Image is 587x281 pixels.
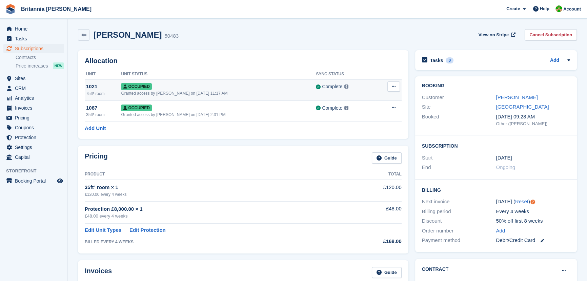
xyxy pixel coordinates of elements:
[16,62,64,70] a: Price increases NEW
[422,208,496,216] div: Billing period
[85,69,121,80] th: Unit
[3,44,64,53] a: menu
[343,238,402,245] div: £168.00
[422,113,496,127] div: Booked
[422,154,496,162] div: Start
[86,91,121,97] div: 75ft² room
[3,83,64,93] a: menu
[496,164,515,170] span: Ongoing
[53,62,64,69] div: NEW
[496,227,505,235] a: Add
[15,123,56,132] span: Coupons
[372,267,402,278] a: Guide
[15,176,56,186] span: Booking Portal
[85,184,343,191] div: 35ft² room × 1
[422,164,496,171] div: End
[496,94,538,100] a: [PERSON_NAME]
[85,226,121,234] a: Edit Unit Types
[3,113,64,123] a: menu
[496,120,570,127] div: Other ([PERSON_NAME])
[343,169,402,180] th: Total
[15,34,56,43] span: Tasks
[322,105,342,112] div: Complete
[121,105,151,111] span: Occupied
[121,83,151,90] span: Occupied
[496,198,570,206] div: [DATE] ( )
[15,93,56,103] span: Analytics
[496,237,570,244] div: Debit/Credit Card
[422,142,570,149] h2: Subscription
[85,152,108,164] h2: Pricing
[3,133,64,142] a: menu
[85,169,343,180] th: Product
[56,177,64,185] a: Preview store
[15,83,56,93] span: CRM
[344,106,348,110] img: icon-info-grey-7440780725fd019a000dd9b08b2336e03edf1995a4989e88bcd33f0948082b44.svg
[422,186,570,193] h2: Billing
[3,152,64,162] a: menu
[85,205,343,213] div: Protection £8,000.00 × 1
[15,152,56,162] span: Capital
[496,113,570,121] div: [DATE] 09:28 AM
[86,112,121,118] div: 35ft² room
[555,5,562,12] img: Wendy Thorp
[479,32,509,38] span: View on Stripe
[430,57,443,63] h2: Tasks
[86,104,121,112] div: 1087
[506,5,520,12] span: Create
[15,133,56,142] span: Protection
[343,180,402,201] td: £120.00
[3,24,64,34] a: menu
[422,198,496,206] div: Next invoice
[85,125,106,132] a: Add Unit
[6,168,67,174] span: Storefront
[372,152,402,164] a: Guide
[85,239,343,245] div: BILLED EVERY 4 WEEKS
[85,191,343,198] div: £120.00 every 4 weeks
[129,226,166,234] a: Edit Protection
[496,104,549,110] a: [GEOGRAPHIC_DATA]
[563,6,581,13] span: Account
[422,103,496,111] div: Site
[85,267,112,278] h2: Invoices
[15,44,56,53] span: Subscriptions
[16,54,64,61] a: Contracts
[540,5,549,12] span: Help
[422,237,496,244] div: Payment method
[3,74,64,83] a: menu
[94,30,162,39] h2: [PERSON_NAME]
[322,83,342,90] div: Complete
[550,57,559,64] a: Add
[446,57,453,63] div: 0
[18,3,94,15] a: Britannia [PERSON_NAME]
[121,90,316,96] div: Granted access by [PERSON_NAME] on [DATE] 11:17 AM
[316,69,376,80] th: Sync Status
[343,201,402,223] td: £48.00
[85,213,343,220] div: £48.00 every 4 weeks
[15,24,56,34] span: Home
[15,143,56,152] span: Settings
[3,123,64,132] a: menu
[496,208,570,216] div: Every 4 weeks
[121,112,316,118] div: Granted access by [PERSON_NAME] on [DATE] 2:31 PM
[422,94,496,101] div: Customer
[85,57,402,65] h2: Allocation
[515,199,528,204] a: Reset
[3,34,64,43] a: menu
[164,32,179,40] div: 50483
[3,93,64,103] a: menu
[3,143,64,152] a: menu
[3,176,64,186] a: menu
[121,69,316,80] th: Unit Status
[525,29,577,40] a: Cancel Subscription
[476,29,517,40] a: View on Stripe
[496,217,570,225] div: 50% off first 8 weeks
[422,266,449,273] h2: Contract
[15,74,56,83] span: Sites
[530,199,536,205] div: Tooltip anchor
[422,83,570,89] h2: Booking
[86,83,121,91] div: 1021
[5,4,16,14] img: stora-icon-8386f47178a22dfd0bd8f6a31ec36ba5ce8667c1dd55bd0f319d3a0aa187defe.svg
[15,113,56,123] span: Pricing
[3,103,64,113] a: menu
